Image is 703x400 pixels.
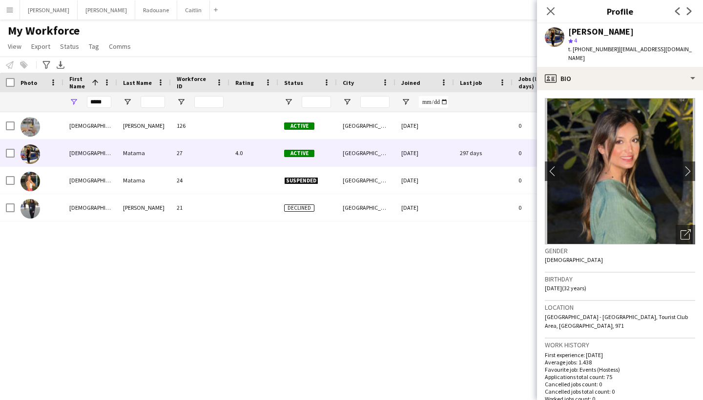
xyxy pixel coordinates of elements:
[568,45,619,53] span: t. [PHONE_NUMBER]
[337,112,395,139] div: [GEOGRAPHIC_DATA]
[69,98,78,106] button: Open Filter Menu
[545,256,603,263] span: [DEMOGRAPHIC_DATA]
[545,388,695,395] p: Cancelled jobs total count: 0
[676,225,695,244] div: Open photos pop-in
[545,303,695,312] h3: Location
[545,351,695,359] p: First experience: [DATE]
[105,40,135,53] a: Comms
[171,112,229,139] div: 126
[171,194,229,221] div: 21
[123,79,152,86] span: Last Name
[8,23,80,38] span: My Workforce
[545,98,695,244] img: Crew avatar or photo
[302,96,331,108] input: Status Filter Input
[21,199,40,219] img: Rasha Hanoun
[460,79,482,86] span: Last job
[117,112,171,139] div: [PERSON_NAME]
[21,172,40,191] img: Rasha Matama
[574,37,577,44] span: 4
[545,380,695,388] p: Cancelled jobs count: 0
[337,194,395,221] div: [GEOGRAPHIC_DATA]
[419,96,448,108] input: Joined Filter Input
[177,75,212,90] span: Workforce ID
[568,27,634,36] div: [PERSON_NAME]
[513,167,576,194] div: 0
[78,0,135,20] button: [PERSON_NAME]
[117,167,171,194] div: Matama
[141,96,165,108] input: Last Name Filter Input
[117,140,171,166] div: Matama
[171,140,229,166] div: 27
[537,5,703,18] h3: Profile
[454,140,513,166] div: 297 days
[337,167,395,194] div: [GEOGRAPHIC_DATA]
[109,42,131,51] span: Comms
[513,194,576,221] div: 0
[545,340,695,349] h3: Work history
[21,144,40,164] img: Rasha Matama
[395,112,454,139] div: [DATE]
[545,246,695,255] h3: Gender
[89,42,99,51] span: Tag
[55,59,66,71] app-action-btn: Export XLSX
[401,98,410,106] button: Open Filter Menu
[21,117,40,137] img: Rasha Elshabrawy
[177,98,186,106] button: Open Filter Menu
[545,373,695,380] p: Applications total count: 75
[545,284,586,292] span: [DATE] (32 years)
[284,122,314,130] span: Active
[545,359,695,366] p: Average jobs: 1.438
[117,194,171,221] div: [PERSON_NAME]
[41,59,52,71] app-action-btn: Advanced filters
[235,79,254,86] span: Rating
[85,40,103,53] a: Tag
[343,98,351,106] button: Open Filter Menu
[60,42,79,51] span: Status
[20,0,78,20] button: [PERSON_NAME]
[123,98,132,106] button: Open Filter Menu
[171,167,229,194] div: 24
[63,194,117,221] div: [DEMOGRAPHIC_DATA]
[284,79,303,86] span: Status
[284,150,314,157] span: Active
[8,42,21,51] span: View
[545,275,695,283] h3: Birthday
[4,40,25,53] a: View
[284,177,318,184] span: Suspended
[545,313,688,329] span: [GEOGRAPHIC_DATA] - [GEOGRAPHIC_DATA], Tourist Club Area, [GEOGRAPHIC_DATA], 971
[27,40,54,53] a: Export
[343,79,354,86] span: City
[568,45,692,61] span: | [EMAIL_ADDRESS][DOMAIN_NAME]
[229,140,278,166] div: 4.0
[87,96,111,108] input: First Name Filter Input
[135,0,177,20] button: Radouane
[545,366,695,373] p: Favourite job: Events (Hostess)
[56,40,83,53] a: Status
[31,42,50,51] span: Export
[21,79,37,86] span: Photo
[513,112,576,139] div: 0
[177,0,210,20] button: Caitlin
[63,167,117,194] div: [DEMOGRAPHIC_DATA]
[284,204,314,212] span: Declined
[194,96,224,108] input: Workforce ID Filter Input
[395,167,454,194] div: [DATE]
[69,75,88,90] span: First Name
[63,112,117,139] div: [DEMOGRAPHIC_DATA]
[63,140,117,166] div: [DEMOGRAPHIC_DATA]
[401,79,420,86] span: Joined
[518,75,558,90] span: Jobs (last 90 days)
[284,98,293,106] button: Open Filter Menu
[337,140,395,166] div: [GEOGRAPHIC_DATA]
[360,96,390,108] input: City Filter Input
[537,67,703,90] div: Bio
[395,194,454,221] div: [DATE]
[395,140,454,166] div: [DATE]
[513,140,576,166] div: 0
